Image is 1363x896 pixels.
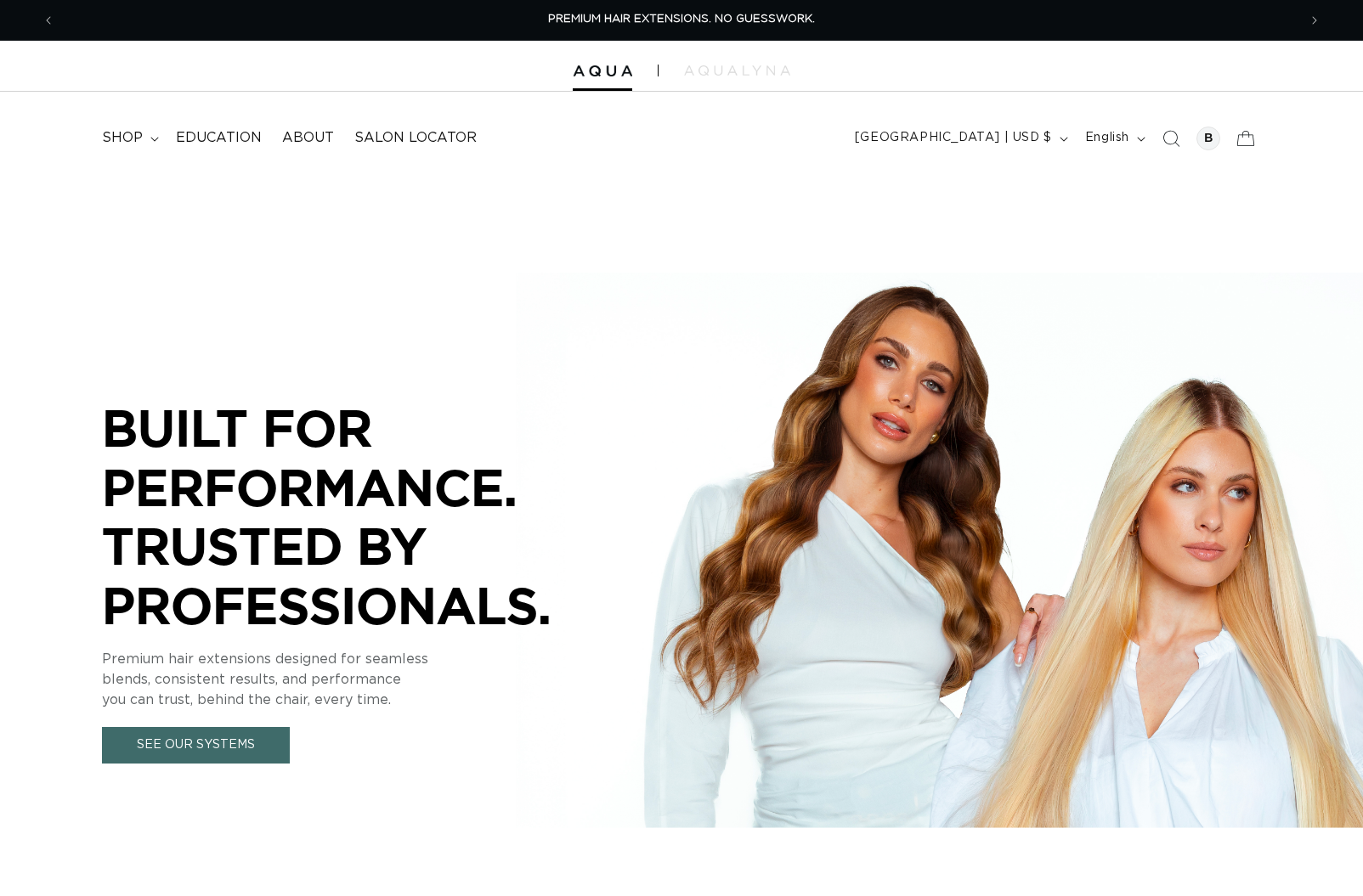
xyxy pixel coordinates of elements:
img: aqualyna.com [684,65,790,76]
span: English [1085,129,1129,147]
span: Education [176,129,262,147]
p: Premium hair extensions designed for seamless blends, consistent results, and performance you can... [102,649,612,710]
a: Education [166,119,272,157]
img: Aqua Hair Extensions [573,65,632,77]
button: [GEOGRAPHIC_DATA] | USD $ [845,122,1075,155]
summary: Search [1152,120,1190,157]
span: [GEOGRAPHIC_DATA] | USD $ [855,129,1052,147]
span: PREMIUM HAIR EXTENSIONS. NO GUESSWORK. [548,14,815,25]
a: See Our Systems [102,727,290,764]
span: About [282,129,334,147]
summary: shop [92,119,166,157]
span: Salon Locator [354,129,477,147]
button: Previous announcement [30,4,67,37]
span: shop [102,129,143,147]
button: Next announcement [1296,4,1333,37]
a: Salon Locator [344,119,487,157]
a: About [272,119,344,157]
p: BUILT FOR PERFORMANCE. TRUSTED BY PROFESSIONALS. [102,398,612,634]
button: English [1075,122,1152,155]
